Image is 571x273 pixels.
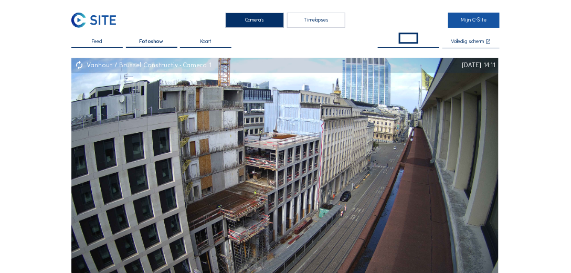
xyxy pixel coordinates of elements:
img: C-SITE Logo [71,13,116,28]
div: [DATE] 14:11 [462,62,495,68]
a: Mijn C-Site [448,13,500,28]
div: Timelapses [287,13,345,28]
span: Feed [92,39,102,44]
span: Kaart [200,39,212,44]
div: Vanhout / Brussel Constructiv [87,62,183,68]
div: Volledig scherm [451,39,484,45]
a: C-SITE Logo [71,13,123,28]
div: Camera's [226,13,284,28]
div: Camera 1 [183,62,212,68]
span: Fotoshow [140,39,164,44]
